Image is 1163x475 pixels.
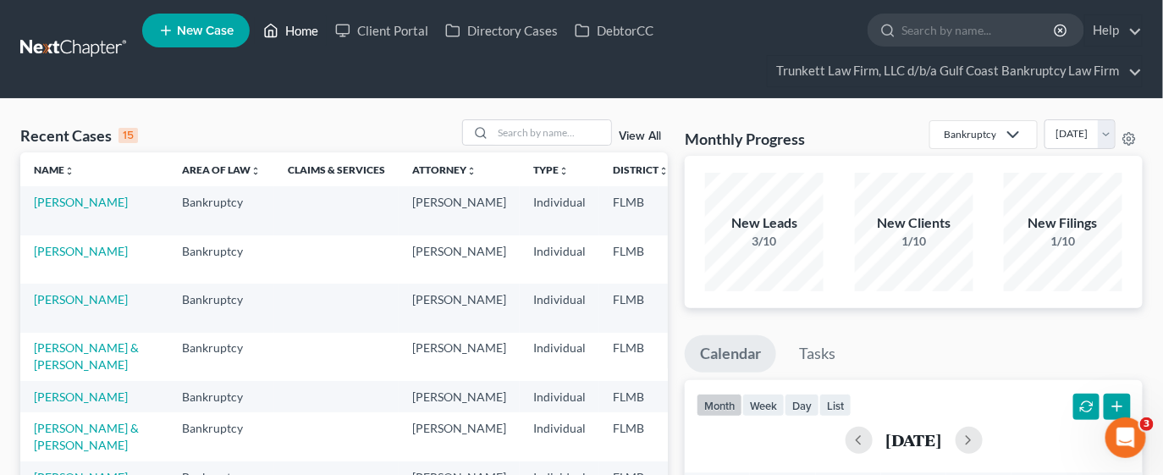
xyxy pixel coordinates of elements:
td: [PERSON_NAME] [399,284,520,332]
td: Bankruptcy [168,412,274,461]
a: Client Portal [327,15,437,46]
button: list [819,394,852,417]
a: DebtorCC [566,15,662,46]
a: [PERSON_NAME] [34,292,128,307]
a: Tasks [784,335,851,373]
td: [PERSON_NAME] [399,412,520,461]
div: 3/10 [705,233,824,250]
span: New Case [177,25,234,37]
a: [PERSON_NAME] [34,195,128,209]
td: Individual [520,186,599,235]
td: Bankruptcy [168,235,274,284]
button: month [697,394,742,417]
td: Bankruptcy [168,333,274,381]
td: Individual [520,333,599,381]
a: Districtunfold_more [613,163,669,176]
a: [PERSON_NAME] [34,244,128,258]
td: FLMB [599,333,682,381]
i: unfold_more [64,166,74,176]
button: week [742,394,785,417]
iframe: Intercom live chat [1105,417,1146,458]
input: Search by name... [493,120,611,145]
td: [PERSON_NAME] [399,235,520,284]
a: Area of Lawunfold_more [182,163,261,176]
td: [PERSON_NAME] [399,186,520,235]
div: 1/10 [855,233,973,250]
i: unfold_more [251,166,261,176]
div: 1/10 [1004,233,1122,250]
a: Trunkett Law Firm, LLC d/b/a Gulf Coast Bankruptcy Law Firm [768,56,1142,86]
h2: [DATE] [886,431,942,449]
input: Search by name... [901,14,1056,46]
a: Directory Cases [437,15,566,46]
div: New Filings [1004,213,1122,233]
div: Recent Cases [20,125,138,146]
a: Calendar [685,335,776,373]
div: New Leads [705,213,824,233]
button: day [785,394,819,417]
i: unfold_more [559,166,569,176]
div: Bankruptcy [944,127,996,141]
i: unfold_more [466,166,477,176]
td: FLMB [599,284,682,332]
i: unfold_more [659,166,669,176]
td: [PERSON_NAME] [399,381,520,412]
a: Help [1085,15,1142,46]
td: [PERSON_NAME] [399,333,520,381]
td: FLMB [599,381,682,412]
div: 15 [119,128,138,143]
a: Typeunfold_more [533,163,569,176]
td: Bankruptcy [168,186,274,235]
a: View All [619,130,661,142]
span: 3 [1140,417,1154,431]
td: FLMB [599,186,682,235]
td: Bankruptcy [168,284,274,332]
td: Bankruptcy [168,381,274,412]
td: Individual [520,284,599,332]
td: FLMB [599,412,682,461]
a: [PERSON_NAME] [34,389,128,404]
th: Claims & Services [274,152,399,186]
div: New Clients [855,213,973,233]
a: Home [255,15,327,46]
td: FLMB [599,235,682,284]
a: Attorneyunfold_more [412,163,477,176]
a: Nameunfold_more [34,163,74,176]
a: [PERSON_NAME] & [PERSON_NAME] [34,421,139,452]
td: Individual [520,412,599,461]
h3: Monthly Progress [685,129,805,149]
td: Individual [520,381,599,412]
a: [PERSON_NAME] & [PERSON_NAME] [34,340,139,372]
td: Individual [520,235,599,284]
